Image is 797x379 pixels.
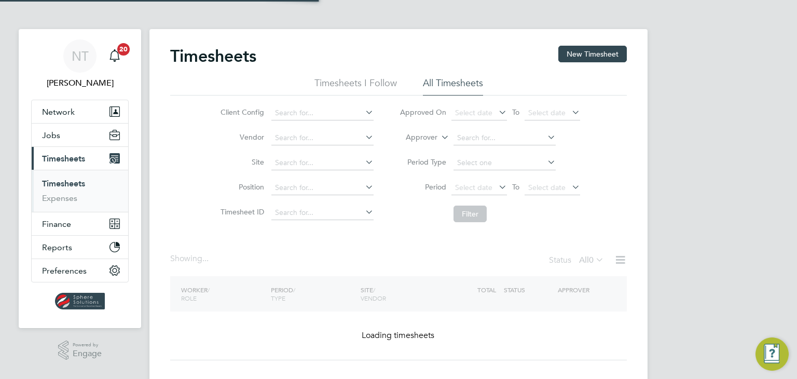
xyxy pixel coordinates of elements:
button: Engage Resource Center [755,337,789,371]
span: Select date [455,108,492,117]
li: All Timesheets [423,77,483,96]
span: To [509,105,523,119]
nav: Main navigation [19,29,141,328]
label: Approver [391,132,437,143]
label: All [579,255,604,265]
button: Finance [32,212,128,235]
span: Nathan Taylor [31,77,129,89]
button: Timesheets [32,147,128,170]
button: Preferences [32,259,128,282]
span: Timesheets [42,154,85,164]
span: Select date [528,108,566,117]
img: spheresolutions-logo-retina.png [55,293,105,309]
span: To [509,180,523,194]
label: Position [217,182,264,192]
a: 20 [104,39,125,73]
span: Select date [528,183,566,192]
span: Jobs [42,130,60,140]
span: Finance [42,219,71,229]
button: Reports [32,236,128,259]
button: Jobs [32,124,128,146]
a: Powered byEngage [58,341,102,360]
a: Expenses [42,193,77,203]
input: Select one [454,156,556,170]
span: 20 [117,43,130,56]
input: Search for... [271,131,374,145]
label: Timesheet ID [217,207,264,216]
li: Timesheets I Follow [314,77,397,96]
label: Client Config [217,107,264,117]
div: Timesheets [32,170,128,212]
a: NT[PERSON_NAME] [31,39,129,89]
input: Search for... [271,206,374,220]
a: Go to home page [31,293,129,309]
div: Status [549,253,606,268]
span: Engage [73,349,102,358]
label: Vendor [217,132,264,142]
label: Approved On [400,107,446,117]
input: Search for... [271,156,374,170]
span: Select date [455,183,492,192]
span: Reports [42,242,72,252]
span: 0 [589,255,594,265]
span: ... [202,253,209,264]
input: Search for... [271,106,374,120]
label: Site [217,157,264,167]
button: New Timesheet [558,46,627,62]
div: Showing [170,253,211,264]
input: Search for... [454,131,556,145]
label: Period Type [400,157,446,167]
button: Network [32,100,128,123]
span: Preferences [42,266,87,276]
button: Filter [454,206,487,222]
span: Network [42,107,75,117]
input: Search for... [271,181,374,195]
a: Timesheets [42,179,85,188]
h2: Timesheets [170,46,256,66]
span: NT [72,49,89,63]
label: Period [400,182,446,192]
span: Powered by [73,341,102,349]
